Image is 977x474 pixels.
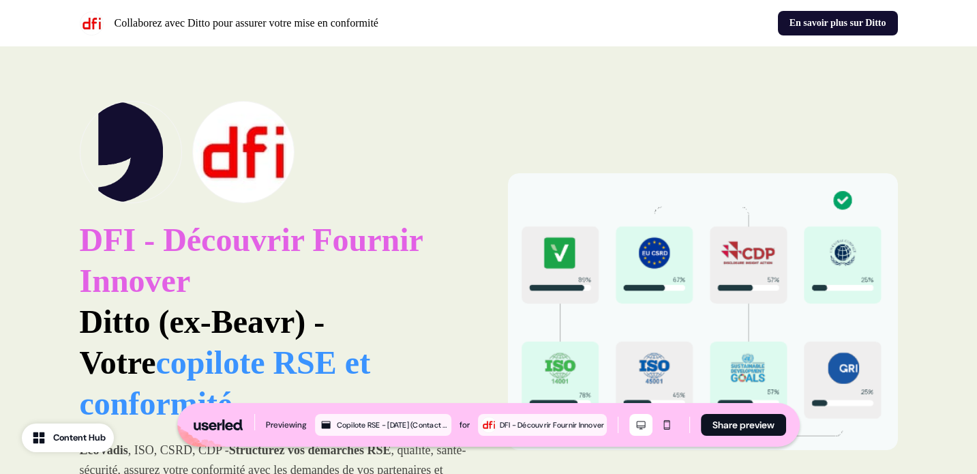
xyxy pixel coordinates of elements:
[229,443,391,457] strong: Structurez vos démarches RSE
[655,414,678,436] button: Mobile mode
[701,414,786,436] button: Share preview
[80,222,423,299] span: DFI - Découvrir Fournir Innover
[80,344,371,421] strong: Votre
[778,11,898,35] a: En savoir plus sur Ditto
[80,344,371,421] span: copilote RSE et conformité
[629,414,652,436] button: Desktop mode
[53,431,106,445] div: Content Hub
[22,424,114,452] button: Content Hub
[337,419,449,431] div: Copilote RSE - [DATE] (Contact Level) Copy
[115,15,378,31] p: Collaborez avec Ditto pour assurer votre mise en conformité
[266,418,307,432] div: Previewing
[460,418,470,432] div: for
[80,220,470,424] p: Ditto (ex-Beavr) -
[500,419,605,431] div: DFI - Découvrir Fournir Innover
